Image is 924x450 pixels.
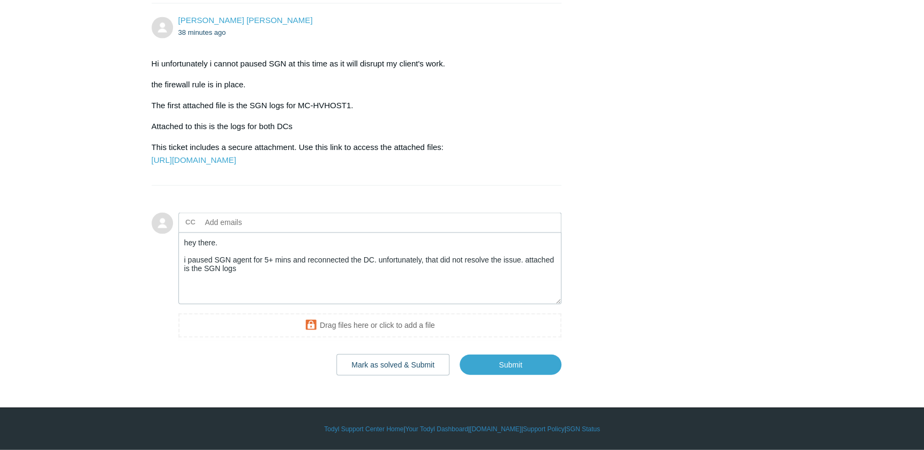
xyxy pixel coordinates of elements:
input: Submit [460,355,561,375]
input: Add emails [201,214,316,230]
textarea: Add your reply [178,232,562,305]
p: The first attached file is the SGN logs for MC-HVHOST1. [152,99,551,112]
a: [DOMAIN_NAME] [470,424,521,434]
span: Erwin Dela Cruz [178,16,313,25]
a: SGN Status [566,424,600,434]
p: Attached to this is the logs for both DCs [152,120,551,133]
a: [PERSON_NAME] [PERSON_NAME] [178,16,313,25]
button: Mark as solved & Submit [336,354,449,376]
p: the firewall rule is in place. [152,78,551,91]
a: Support Policy [523,424,564,434]
a: Todyl Support Center Home [324,424,403,434]
a: Your Todyl Dashboard [405,424,468,434]
div: | | | | [152,424,773,434]
p: Hi unfortunately i cannot paused SGN at this time as it will disrupt my client's work. [152,57,551,70]
label: CC [185,214,196,230]
a: [URL][DOMAIN_NAME] [152,155,236,164]
p: This ticket includes a secure attachment. Use this link to access the attached files: [152,141,551,167]
time: 09/25/2025, 13:54 [178,28,226,36]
